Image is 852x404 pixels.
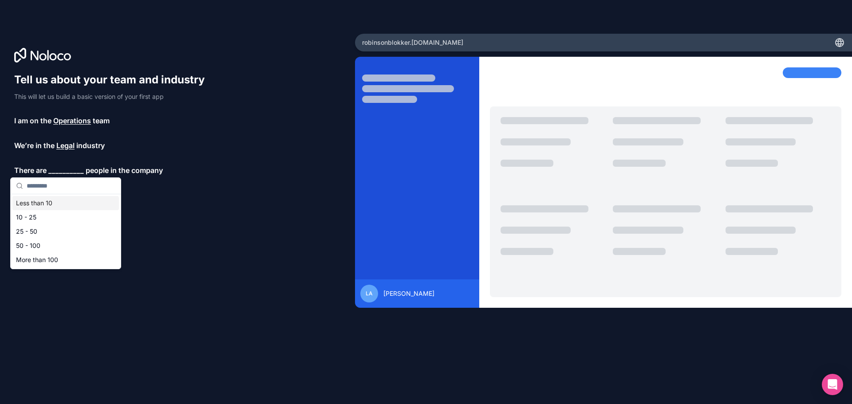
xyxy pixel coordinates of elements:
[12,224,119,239] div: 25 - 50
[12,196,119,210] div: Less than 10
[93,115,110,126] span: team
[362,38,463,47] span: robinsonblokker .[DOMAIN_NAME]
[14,165,47,176] span: There are
[11,194,121,269] div: Suggestions
[14,115,51,126] span: I am on the
[56,140,75,151] span: Legal
[53,115,91,126] span: Operations
[14,92,213,101] p: This will let us build a basic version of your first app
[12,239,119,253] div: 50 - 100
[14,140,55,151] span: We’re in the
[366,290,373,297] span: LA
[383,289,434,298] span: [PERSON_NAME]
[822,374,843,395] div: Open Intercom Messenger
[86,165,163,176] span: people in the company
[14,73,213,87] h1: Tell us about your team and industry
[76,140,105,151] span: industry
[12,253,119,267] div: More than 100
[48,165,84,176] span: __________
[12,210,119,224] div: 10 - 25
